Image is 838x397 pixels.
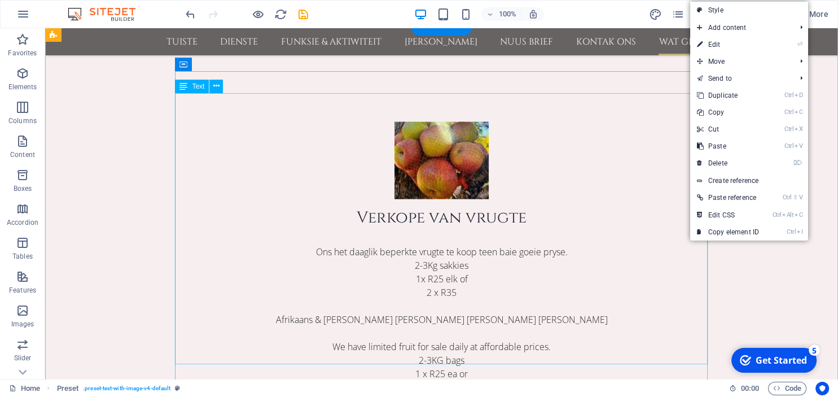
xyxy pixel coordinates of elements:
span: : [749,384,751,392]
a: Send to [690,70,791,87]
i: D [795,91,802,99]
i: V [799,194,802,201]
span: . preset-text-with-image-v4-default [83,382,170,395]
i: ⇧ [792,194,797,201]
button: More [788,5,833,23]
button: reload [274,7,287,21]
button: Usercentrics [815,382,829,395]
p: Columns [8,116,37,125]
nav: breadcrumb [57,382,181,395]
p: Slider [14,354,32,363]
i: Ctrl [784,125,793,133]
i: Ctrl [772,211,781,219]
i: V [795,142,802,150]
a: Create reference [690,172,808,189]
span: Move [690,53,791,70]
span: 00 00 [741,382,758,395]
i: Alt [782,211,793,219]
i: This element is a customizable preset [175,385,180,391]
i: Ctrl [784,91,793,99]
button: Code [768,382,806,395]
img: Editor Logo [65,7,150,21]
button: design [648,7,662,21]
i: ⏎ [797,41,802,48]
div: 5 [84,1,95,12]
i: Save (Ctrl+S) [297,8,310,21]
p: Boxes [14,184,32,193]
div: Get Started 5 items remaining, 0% complete [6,5,91,29]
p: Content [10,150,35,159]
i: Pages (Ctrl+Alt+S) [671,8,684,21]
a: CtrlDDuplicate [690,87,766,104]
span: Add content [690,19,791,36]
a: ⌦Delete [690,155,766,172]
i: Ctrl [784,108,793,116]
span: Code [773,382,801,395]
a: CtrlVPaste [690,138,766,155]
h6: 100% [498,7,516,21]
p: Tables [12,252,33,261]
p: Elements [8,82,37,91]
button: save [296,7,310,21]
i: Ctrl [783,194,792,201]
a: CtrlCCopy [690,104,766,121]
button: 100% [481,7,521,21]
i: C [795,108,802,116]
i: Design (Ctrl+Alt+Y) [648,8,661,21]
a: Style [690,2,808,19]
i: I [797,228,802,235]
p: Favorites [8,49,37,58]
span: Text [192,83,204,90]
i: C [795,211,802,219]
button: pages [671,7,685,21]
p: Features [9,286,36,295]
i: X [795,125,802,133]
p: Images [11,320,34,329]
i: Reload page [274,8,287,21]
i: On resize automatically adjust zoom level to fit chosen device. [528,9,538,19]
i: Ctrl [787,228,796,235]
button: undo [183,7,197,21]
a: CtrlICopy element ID [690,224,766,241]
button: Click here to leave preview mode and continue editing [251,7,265,21]
i: Ctrl [784,142,793,150]
i: ⌦ [793,159,802,167]
p: Accordion [7,218,38,227]
i: Undo: Change text (Ctrl+Z) [184,8,197,21]
a: CtrlAltCEdit CSS [690,207,766,224]
div: Get Started [30,11,82,23]
span: Click to select. Double-click to edit [57,382,79,395]
a: Ctrl⇧VPaste reference [690,189,766,206]
a: ⏎Edit [690,36,766,53]
a: CtrlXCut [690,121,766,138]
span: More [793,8,828,20]
a: Click to cancel selection. Double-click to open Pages [9,382,40,395]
